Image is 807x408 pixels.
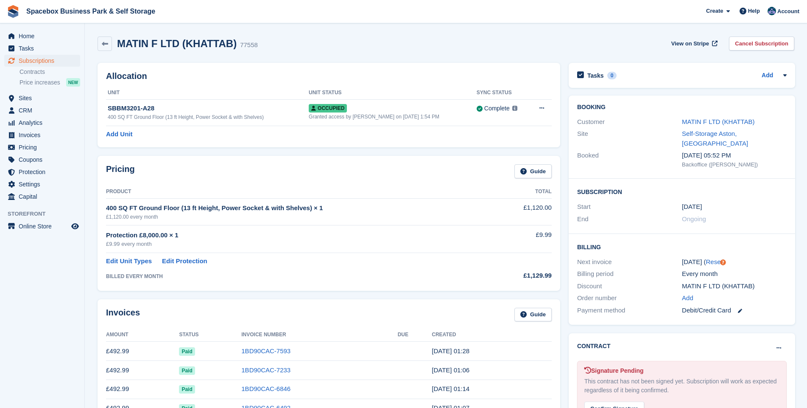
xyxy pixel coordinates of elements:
[500,198,552,225] td: £1,120.00
[19,154,70,166] span: Coupons
[20,68,80,76] a: Contracts
[4,92,80,104] a: menu
[19,117,70,129] span: Analytics
[309,86,477,100] th: Unit Status
[19,92,70,104] span: Sites
[19,30,70,42] span: Home
[432,385,469,392] time: 2025-07-01 00:14:24 UTC
[162,256,207,266] a: Edit Protection
[577,104,787,111] h2: Booking
[398,328,432,342] th: Due
[432,366,469,374] time: 2025-08-01 00:06:49 UTC
[19,104,70,116] span: CRM
[577,129,682,148] div: Site
[584,366,779,375] div: Signature Pending
[106,308,140,322] h2: Invoices
[682,151,787,160] div: [DATE] 05:52 PM
[500,225,552,253] td: £9.99
[577,151,682,169] div: Booked
[668,37,719,51] a: View on Stripe
[241,328,397,342] th: Invoice Number
[500,185,552,199] th: Total
[117,38,237,49] h2: MATIN F LTD (KHATTAB)
[4,30,80,42] a: menu
[106,86,309,100] th: Unit
[607,72,617,79] div: 0
[106,231,500,240] div: Protection £8,000.00 × 1
[241,347,290,355] a: 1BD90CAC-7593
[241,366,290,374] a: 1BD90CAC-7233
[108,113,309,121] div: 400 SQ FT Ground Floor (13 ft Height, Power Socket & with Shelves)
[682,130,748,147] a: Self-Storage Aston, [GEOGRAPHIC_DATA]
[179,328,241,342] th: Status
[706,258,723,265] a: Reset
[719,259,727,266] div: Tooltip anchor
[106,213,500,221] div: £1,120.00 every month
[682,306,787,315] div: Debit/Credit Card
[106,164,135,178] h2: Pricing
[477,86,529,100] th: Sync Status
[106,185,500,199] th: Product
[671,39,709,48] span: View on Stripe
[19,220,70,232] span: Online Store
[19,141,70,153] span: Pricing
[577,242,787,251] h2: Billing
[762,71,773,81] a: Add
[432,347,469,355] time: 2025-09-01 00:28:42 UTC
[19,166,70,178] span: Protection
[20,79,60,87] span: Price increases
[682,202,702,212] time: 2025-04-01 00:00:00 UTC
[577,342,611,351] h2: Contract
[106,380,179,399] td: £492.99
[106,71,552,81] h2: Allocation
[106,342,179,361] td: £492.99
[577,293,682,303] div: Order number
[682,215,706,222] span: Ongoing
[66,78,80,87] div: NEW
[8,210,84,218] span: Storefront
[20,78,80,87] a: Price increases NEW
[4,166,80,178] a: menu
[587,72,604,79] h2: Tasks
[4,154,80,166] a: menu
[106,203,500,213] div: 400 SQ FT Ground Floor (13 ft Height, Power Socket & with Shelves) × 1
[106,328,179,342] th: Amount
[432,328,552,342] th: Created
[19,129,70,141] span: Invoices
[4,178,80,190] a: menu
[19,191,70,203] span: Capital
[106,273,500,280] div: BILLED EVERY MONTH
[682,257,787,267] div: [DATE] ( )
[4,129,80,141] a: menu
[23,4,159,18] a: Spacebox Business Park & Self Storage
[4,220,80,232] a: menu
[768,7,776,15] img: Daud
[512,106,517,111] img: icon-info-grey-7440780725fd019a000dd9b08b2336e03edf1995a4989e88bcd33f0948082b44.svg
[4,117,80,129] a: menu
[584,377,779,395] div: This contract has not been signed yet. Subscription will work as expected regardless of it being ...
[106,361,179,380] td: £492.99
[682,293,693,303] a: Add
[179,385,195,394] span: Paid
[4,104,80,116] a: menu
[584,400,644,407] a: Confirm Signature
[682,160,787,169] div: Backoffice ([PERSON_NAME])
[682,118,754,125] a: MATIN F LTD (KHATTAB)
[577,214,682,224] div: End
[108,104,309,113] div: SBBM3201-A28
[4,55,80,67] a: menu
[729,37,794,51] a: Cancel Subscription
[179,366,195,375] span: Paid
[484,104,510,113] div: Complete
[577,117,682,127] div: Customer
[240,40,258,50] div: 77558
[179,347,195,356] span: Paid
[577,269,682,279] div: Billing period
[577,202,682,212] div: Start
[106,129,132,139] a: Add Unit
[7,5,20,18] img: stora-icon-8386f47178a22dfd0bd8f6a31ec36ba5ce8667c1dd55bd0f319d3a0aa187defe.svg
[682,281,787,291] div: MATIN F LTD (KHATTAB)
[514,308,552,322] a: Guide
[577,306,682,315] div: Payment method
[19,178,70,190] span: Settings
